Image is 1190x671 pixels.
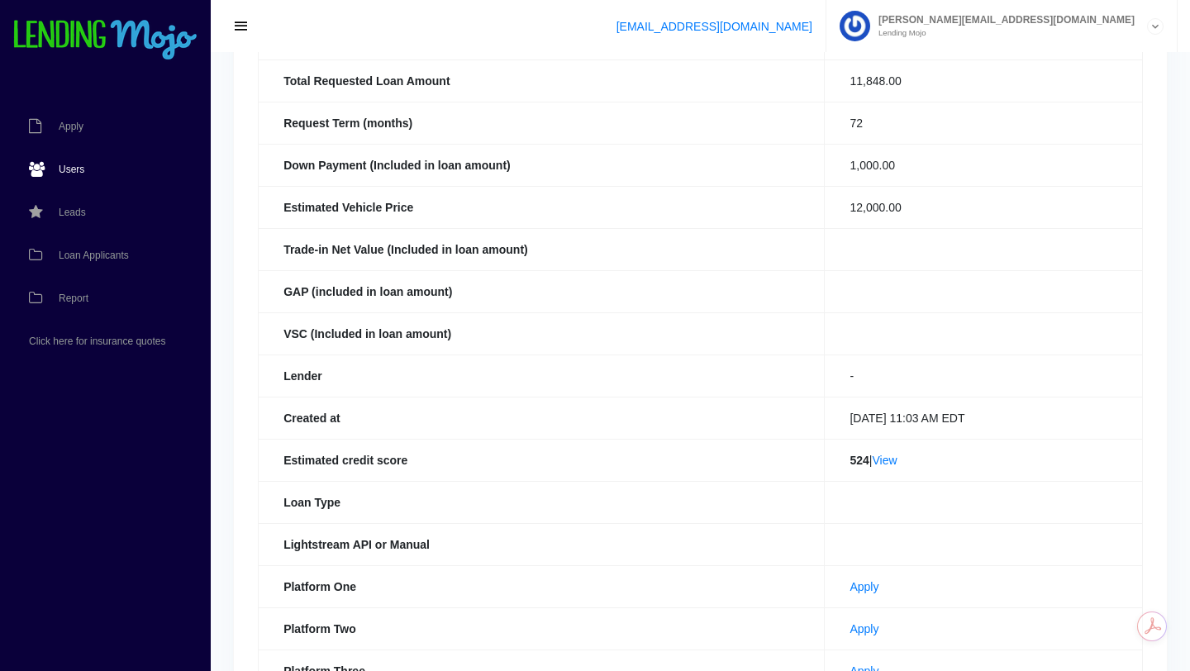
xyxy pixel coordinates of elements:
[259,481,825,523] th: Loan Type
[59,207,86,217] span: Leads
[259,102,825,144] th: Request Term (months)
[59,293,88,303] span: Report
[259,270,825,312] th: GAP (included in loan amount)
[259,439,825,481] th: Estimated credit score
[12,20,198,61] img: logo-small.png
[259,228,825,270] th: Trade-in Net Value (Included in loan amount)
[872,454,897,467] a: View
[59,164,84,174] span: Users
[259,355,825,397] th: Lender
[850,580,878,593] a: Apply
[616,20,812,33] a: [EMAIL_ADDRESS][DOMAIN_NAME]
[825,355,1142,397] td: -
[29,336,165,346] span: Click here for insurance quotes
[825,397,1142,439] td: [DATE] 11:03 AM EDT
[259,186,825,228] th: Estimated Vehicle Price
[259,59,825,102] th: Total Requested Loan Amount
[840,11,870,41] img: Profile image
[259,523,825,565] th: Lightstream API or Manual
[59,250,129,260] span: Loan Applicants
[825,102,1142,144] td: 72
[825,144,1142,186] td: 1,000.00
[259,312,825,355] th: VSC (Included in loan amount)
[259,607,825,650] th: Platform Two
[870,29,1135,37] small: Lending Mojo
[850,622,878,635] a: Apply
[59,121,83,131] span: Apply
[870,15,1135,25] span: [PERSON_NAME][EMAIL_ADDRESS][DOMAIN_NAME]
[259,565,825,607] th: Platform One
[825,439,1142,481] td: |
[825,186,1142,228] td: 12,000.00
[259,144,825,186] th: Down Payment (Included in loan amount)
[825,59,1142,102] td: 11,848.00
[850,454,869,467] b: 524
[259,397,825,439] th: Created at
